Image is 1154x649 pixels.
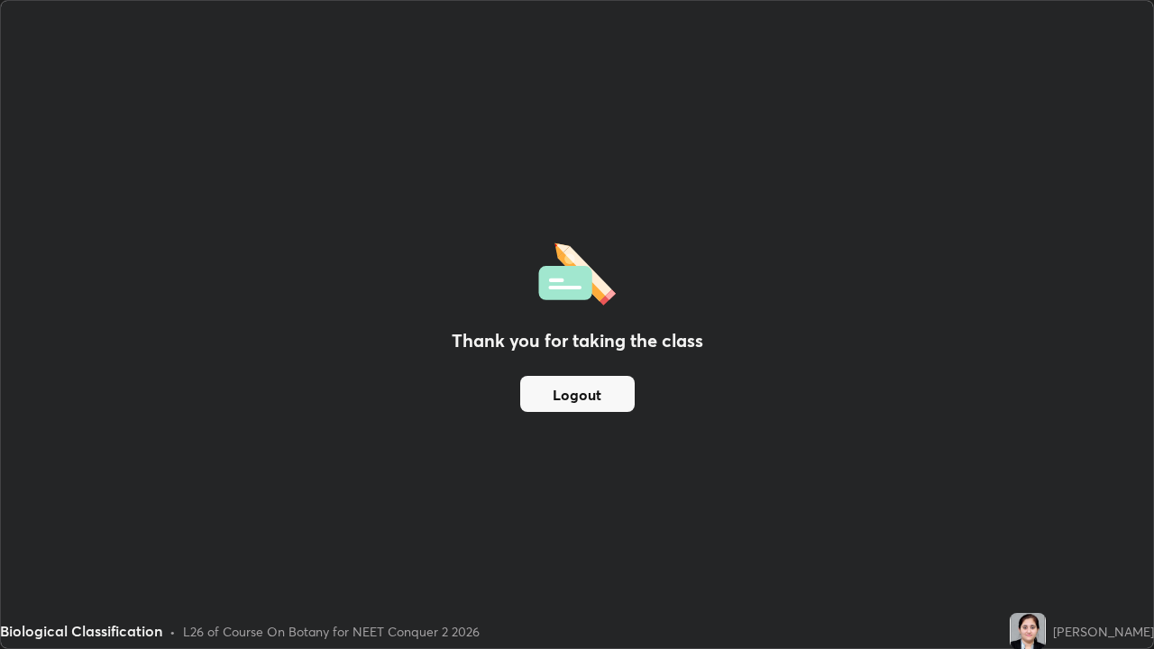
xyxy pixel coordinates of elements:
div: [PERSON_NAME] [1053,622,1154,641]
div: L26 of Course On Botany for NEET Conquer 2 2026 [183,622,480,641]
img: offlineFeedback.1438e8b3.svg [538,237,616,306]
h2: Thank you for taking the class [452,327,703,354]
button: Logout [520,376,635,412]
div: • [169,622,176,641]
img: b22a7a3a0eec4d5ca54ced57e8c01dd8.jpg [1010,613,1046,649]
